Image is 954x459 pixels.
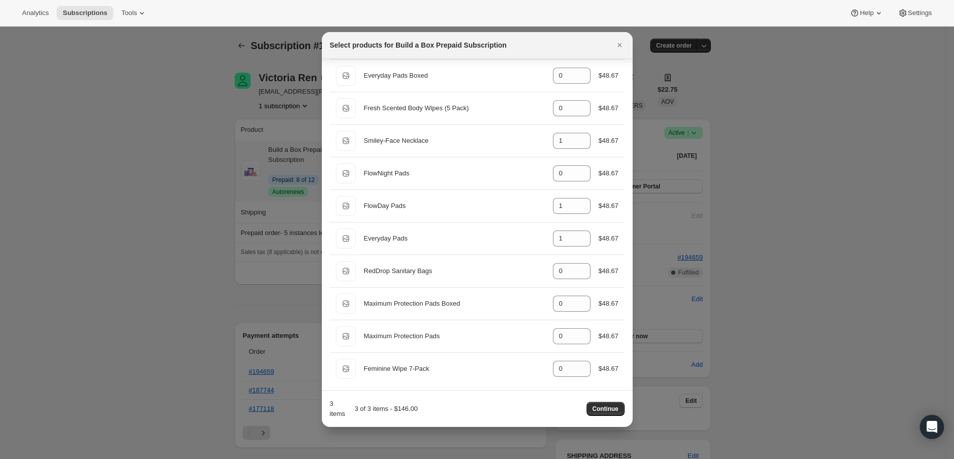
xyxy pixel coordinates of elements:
div: $48.67 [599,71,619,81]
span: Subscriptions [63,9,107,17]
div: 3 of 3 items - $146.00 [350,404,418,414]
div: $48.67 [599,103,619,113]
button: Analytics [16,6,55,20]
div: RedDrop Sanitary Bags [364,266,545,276]
div: Everyday Pads Boxed [364,71,545,81]
div: $48.67 [599,364,619,374]
div: 3 items [330,399,346,419]
div: FlowNight Pads [364,168,545,178]
span: Analytics [22,9,49,17]
div: Open Intercom Messenger [920,415,944,439]
button: Tools [115,6,153,20]
div: $48.67 [599,299,619,309]
h2: Select products for Build a Box Prepaid Subscription [330,40,507,50]
button: Close [613,38,627,52]
div: Maximum Protection Pads Boxed [364,299,545,309]
div: $48.67 [599,136,619,146]
div: FlowDay Pads [364,201,545,211]
div: $48.67 [599,201,619,211]
div: Maximum Protection Pads [364,331,545,341]
div: Feminine Wipe 7-Pack [364,364,545,374]
div: Everyday Pads [364,234,545,244]
span: Tools [121,9,137,17]
span: Help [860,9,873,17]
button: Settings [892,6,938,20]
button: Subscriptions [57,6,113,20]
span: Continue [593,405,619,413]
div: Smiley-Face Necklace [364,136,545,146]
div: $48.67 [599,234,619,244]
span: Settings [908,9,932,17]
div: Fresh Scented Body Wipes (5 Pack) [364,103,545,113]
div: $48.67 [599,331,619,341]
div: $48.67 [599,266,619,276]
button: Continue [587,402,625,416]
div: $48.67 [599,168,619,178]
button: Help [844,6,889,20]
